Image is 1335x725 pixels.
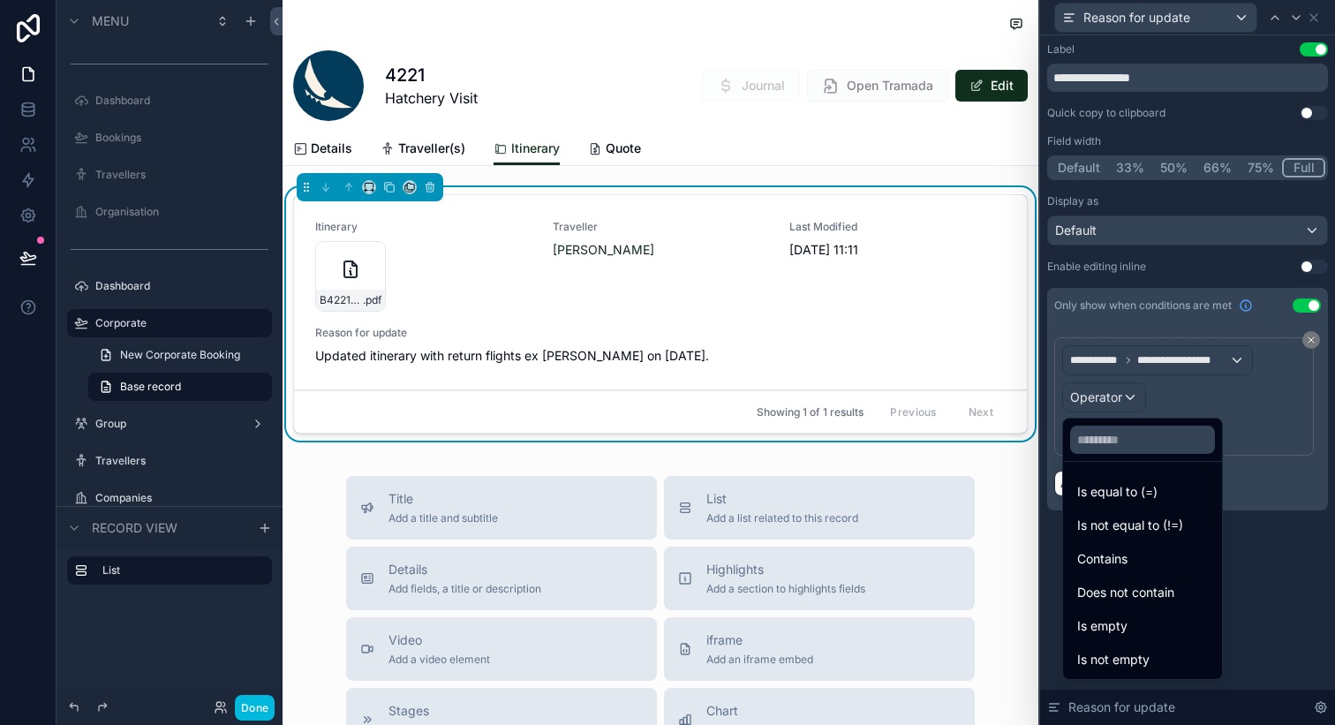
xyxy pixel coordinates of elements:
span: .pdf [363,293,381,307]
span: Details [311,140,352,157]
span: iframe [706,631,813,649]
a: Traveller(s) [381,132,465,168]
span: B4221_HONE_RIPIKOI [320,293,363,307]
span: Add a title and subtitle [388,511,498,525]
span: Hatchery Visit [385,87,478,109]
span: Chart [706,702,839,720]
h1: 4221 [385,63,478,87]
span: Itinerary [315,220,532,234]
span: Is equal to (=) [1077,481,1158,502]
span: Video [388,631,490,649]
span: Title [388,490,498,508]
a: Itinerary [494,132,560,166]
button: HighlightsAdd a section to highlights fields [664,547,975,610]
span: Traveller [553,220,769,234]
a: Quote [588,132,641,168]
span: Last Modified [789,220,1006,234]
button: ListAdd a list related to this record [664,476,975,540]
span: Showing 1 of 1 results [757,405,864,419]
span: List [706,490,858,508]
label: Companies [95,491,261,505]
span: Does not contain [1077,582,1174,603]
span: Details [388,561,541,578]
span: Updated itinerary with return flights ex [PERSON_NAME] on [DATE]. [315,347,1006,365]
span: Is not equal to (!=) [1077,515,1183,536]
span: [DATE] 11:11 [789,241,1006,259]
span: Menu [92,12,129,30]
a: ItineraryB4221_HONE_RIPIKOI.pdfTraveller[PERSON_NAME]Last Modified[DATE] 11:11Reason for updateUp... [294,195,1027,390]
a: New Corporate Booking [88,341,272,369]
span: Add a list related to this record [706,511,858,525]
span: Itinerary [511,140,560,157]
span: Add an iframe embed [706,653,813,667]
span: Add a section to highlights fields [706,582,865,596]
label: Group [95,417,237,431]
span: Quote [606,140,641,157]
a: Details [293,132,352,168]
label: Travellers [95,168,261,182]
label: Corporate [95,316,261,330]
span: Record view [92,519,177,537]
label: List [102,563,258,578]
label: Dashboard [95,279,261,293]
span: Is empty [1077,615,1128,637]
span: Contains [1077,548,1128,570]
label: Dashboard [95,94,261,108]
label: Bookings [95,131,261,145]
button: iframeAdd an iframe embed [664,617,975,681]
div: scrollable content [57,548,283,602]
button: VideoAdd a video element [346,617,657,681]
span: Stages [388,702,495,720]
button: Edit [955,70,1028,102]
button: Done [235,695,275,721]
button: TitleAdd a title and subtitle [346,476,657,540]
span: Traveller(s) [398,140,465,157]
span: Highlights [706,561,865,578]
span: Add fields, a title or description [388,582,541,596]
a: Base record [88,373,272,401]
label: Organisation [95,205,261,219]
span: New Corporate Booking [120,348,240,362]
span: Base record [120,380,181,394]
span: Add a video element [388,653,490,667]
span: Reason for update [315,326,1006,340]
button: DetailsAdd fields, a title or description [346,547,657,610]
label: Travellers [95,454,261,468]
span: Is not empty [1077,649,1150,670]
a: [PERSON_NAME] [553,241,654,259]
